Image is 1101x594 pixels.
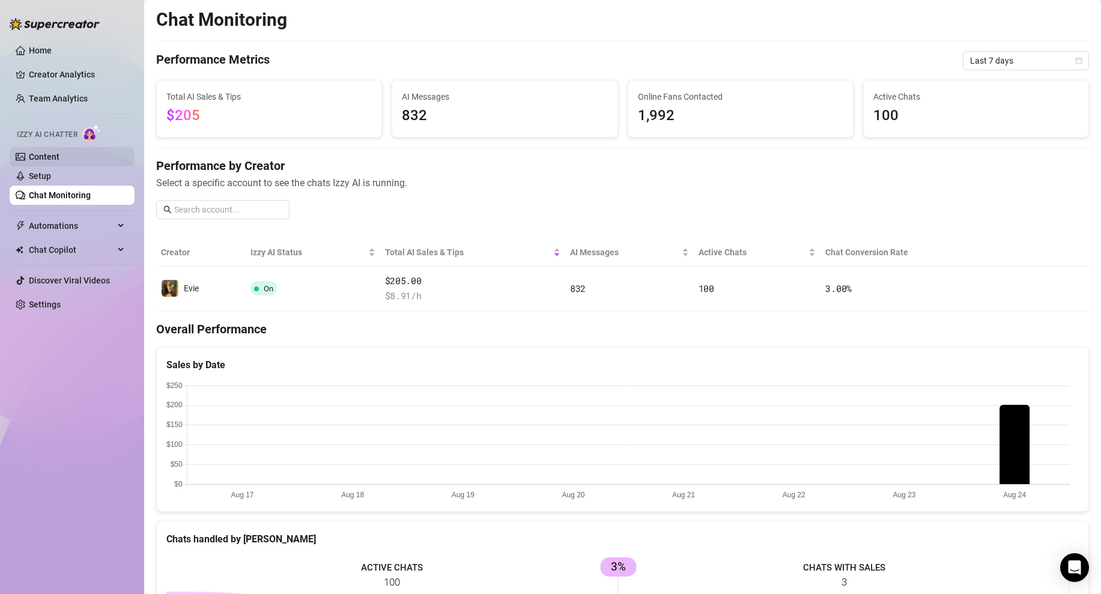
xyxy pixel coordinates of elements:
span: AI Messages [402,90,607,103]
div: Sales by Date [166,357,1079,372]
span: Active Chats [699,246,807,259]
th: Total AI Sales & Tips [380,238,565,267]
span: Active Chats [873,90,1079,103]
th: AI Messages [565,238,694,267]
span: 1,992 [638,105,843,127]
span: $205 [166,107,200,124]
span: Total AI Sales & Tips [166,90,372,103]
a: Team Analytics [29,94,88,103]
span: 832 [570,282,586,294]
span: AI Messages [570,246,679,259]
img: Chat Copilot [16,246,23,254]
span: Evie [184,283,199,293]
span: Izzy AI Chatter [17,129,77,141]
span: $205.00 [385,274,560,288]
a: Setup [29,171,51,181]
h4: Overall Performance [156,321,1089,338]
th: Creator [156,238,246,267]
th: Izzy AI Status [246,238,380,267]
span: Izzy AI Status [250,246,365,259]
h4: Performance Metrics [156,51,270,70]
span: Chat Copilot [29,240,114,259]
h2: Chat Monitoring [156,8,287,31]
span: 3.00 % [825,282,852,294]
h4: Performance by Creator [156,157,1089,174]
img: AI Chatter [82,124,101,142]
span: Online Fans Contacted [638,90,843,103]
th: Chat Conversion Rate [820,238,995,267]
th: Active Chats [694,238,821,267]
span: Automations [29,216,114,235]
span: Total AI Sales & Tips [385,246,551,259]
img: Evie [162,280,178,297]
span: 100 [873,105,1079,127]
span: Select a specific account to see the chats Izzy AI is running. [156,175,1089,190]
div: Chats handled by [PERSON_NAME] [166,532,1079,547]
img: logo-BBDzfeDw.svg [10,18,100,30]
a: Chat Monitoring [29,190,91,200]
span: 100 [699,282,714,294]
span: calendar [1075,57,1082,64]
span: $ 8.91 /h [385,289,560,303]
span: Last 7 days [970,52,1082,70]
a: Content [29,152,59,162]
span: 832 [402,105,607,127]
input: Search account... [174,203,282,216]
a: Creator Analytics [29,65,125,84]
span: thunderbolt [16,221,25,231]
span: On [264,284,273,293]
div: Open Intercom Messenger [1060,553,1089,582]
a: Home [29,46,52,55]
span: search [163,205,172,214]
a: Discover Viral Videos [29,276,110,285]
a: Settings [29,300,61,309]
